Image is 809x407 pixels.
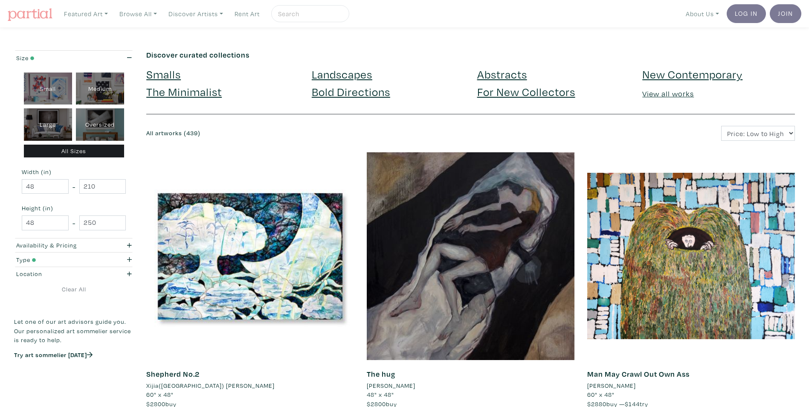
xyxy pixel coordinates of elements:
button: Location [14,267,133,281]
div: All Sizes [24,145,124,158]
a: Try art sommelier [DATE] [14,351,93,359]
a: The Minimalist [146,84,222,99]
a: About Us [682,5,723,23]
li: [PERSON_NAME] [587,381,636,390]
h6: All artworks (439) [146,130,464,137]
a: Man May Crawl Out Own Ass [587,369,690,379]
a: Featured Art [60,5,112,23]
a: Log In [727,4,766,23]
a: Discover Artists [165,5,227,23]
h6: Discover curated collections [146,50,795,60]
a: View all works [642,89,694,99]
span: - [72,181,75,192]
a: Abstracts [477,67,527,81]
div: Availability & Pricing [16,241,100,250]
button: Availability & Pricing [14,238,133,253]
a: New Contemporary [642,67,742,81]
div: Location [16,269,100,279]
small: Height (in) [22,205,126,211]
a: Smalls [146,67,181,81]
a: [PERSON_NAME] [367,381,574,390]
a: The hug [367,369,395,379]
input: Search [277,9,341,19]
div: Type [16,255,100,265]
a: [PERSON_NAME] [587,381,795,390]
a: Clear All [14,285,133,294]
div: Medium [76,73,124,105]
a: Shepherd No.2 [146,369,200,379]
a: Landscapes [312,67,372,81]
iframe: Customer reviews powered by Trustpilot [14,368,133,386]
div: Large [24,108,72,141]
a: For New Collectors [477,84,575,99]
div: Oversized [76,108,124,141]
div: Small [24,73,72,105]
button: Size [14,51,133,65]
a: Rent Art [231,5,264,23]
a: Xijia([GEOGRAPHIC_DATA]) [PERSON_NAME] [146,381,354,390]
span: 60" x 48" [146,390,174,398]
span: - [72,217,75,229]
button: Type [14,253,133,267]
p: Let one of our art advisors guide you. Our personalized art sommelier service is ready to help. [14,317,133,345]
li: [PERSON_NAME] [367,381,415,390]
a: Browse All [116,5,161,23]
small: Width (in) [22,169,126,175]
a: Bold Directions [312,84,390,99]
a: Join [770,4,801,23]
span: 48" x 48" [367,390,394,398]
div: Size [16,53,100,63]
li: Xijia([GEOGRAPHIC_DATA]) [PERSON_NAME] [146,381,275,390]
span: 60" x 48" [587,390,615,398]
